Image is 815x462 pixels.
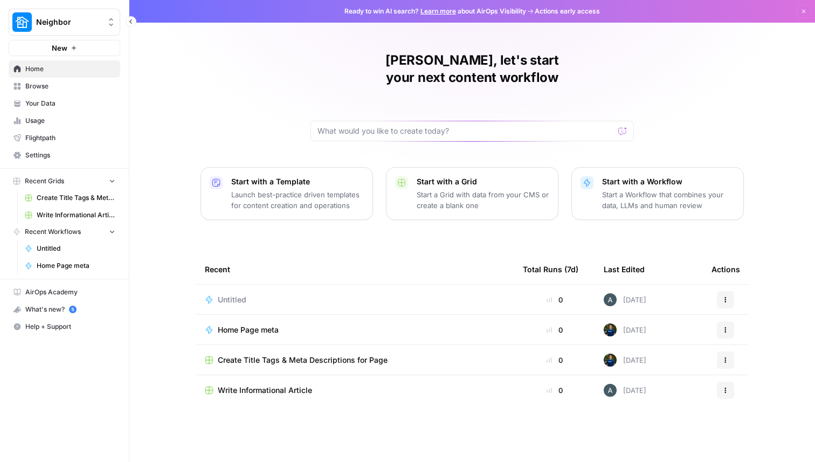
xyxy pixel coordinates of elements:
span: Home [25,64,115,74]
div: 0 [523,294,586,305]
a: Untitled [20,240,120,257]
span: Recent Grids [25,176,64,186]
div: 0 [523,385,586,396]
p: Start with a Grid [417,176,549,187]
p: Start with a Workflow [602,176,735,187]
button: New [9,40,120,56]
div: Actions [712,254,740,284]
div: Last Edited [604,254,645,284]
div: [DATE] [604,354,646,367]
span: Recent Workflows [25,227,81,237]
text: 5 [71,307,74,312]
span: Your Data [25,99,115,108]
img: 68eax6o9931tp367ot61l5pewa28 [604,384,617,397]
span: Home Page meta [218,325,279,335]
a: Write Informational Article [205,385,506,396]
a: Browse [9,78,120,95]
button: What's new? 5 [9,301,120,318]
div: [DATE] [604,323,646,336]
input: What would you like to create today? [317,126,614,136]
button: Recent Grids [9,173,120,189]
a: Learn more [420,7,456,15]
span: AirOps Academy [25,287,115,297]
img: 68eax6o9931tp367ot61l5pewa28 [604,293,617,306]
a: Home Page meta [20,257,120,274]
a: 5 [69,306,77,313]
a: Your Data [9,95,120,112]
a: Untitled [205,294,506,305]
button: Help + Support [9,318,120,335]
span: New [52,43,67,53]
a: Home [9,60,120,78]
button: Start with a TemplateLaunch best-practice driven templates for content creation and operations [201,167,373,220]
div: What's new? [9,301,120,318]
img: 68soq3pkptmntqpesssmmm5ejrlv [604,323,617,336]
button: Start with a GridStart a Grid with data from your CMS or create a blank one [386,167,558,220]
span: Usage [25,116,115,126]
span: Browse [25,81,115,91]
div: 0 [523,355,586,366]
button: Recent Workflows [9,224,120,240]
span: Untitled [218,294,246,305]
a: Write Informational Article [20,206,120,224]
p: Launch best-practice driven templates for content creation and operations [231,189,364,211]
span: Ready to win AI search? about AirOps Visibility [344,6,526,16]
div: [DATE] [604,384,646,397]
a: Create Title Tags & Meta Descriptions for Page [20,189,120,206]
span: Write Informational Article [218,385,312,396]
a: Settings [9,147,120,164]
span: Write Informational Article [37,210,115,220]
p: Start a Workflow that combines your data, LLMs and human review [602,189,735,211]
div: [DATE] [604,293,646,306]
p: Start a Grid with data from your CMS or create a blank one [417,189,549,211]
button: Start with a WorkflowStart a Workflow that combines your data, LLMs and human review [571,167,744,220]
a: Create Title Tags & Meta Descriptions for Page [205,355,506,366]
div: Total Runs (7d) [523,254,578,284]
span: Help + Support [25,322,115,332]
h1: [PERSON_NAME], let's start your next content workflow [310,52,634,86]
img: Neighbor Logo [12,12,32,32]
a: Home Page meta [205,325,506,335]
span: Untitled [37,244,115,253]
a: Usage [9,112,120,129]
span: Create Title Tags & Meta Descriptions for Page [218,355,388,366]
span: Home Page meta [37,261,115,271]
img: 68soq3pkptmntqpesssmmm5ejrlv [604,354,617,367]
button: Workspace: Neighbor [9,9,120,36]
a: AirOps Academy [9,284,120,301]
div: 0 [523,325,586,335]
span: Create Title Tags & Meta Descriptions for Page [37,193,115,203]
p: Start with a Template [231,176,364,187]
span: Flightpath [25,133,115,143]
span: Neighbor [36,17,101,27]
div: Recent [205,254,506,284]
span: Settings [25,150,115,160]
span: Actions early access [535,6,600,16]
a: Flightpath [9,129,120,147]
